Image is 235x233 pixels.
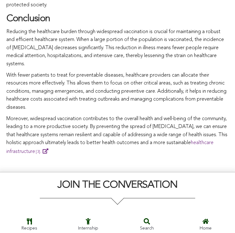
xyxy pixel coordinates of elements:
[3,224,56,232] div: Recipes
[6,29,224,67] span: Reducing the healthcare burden through widespread vaccination is crucial for maintaining a robust...
[203,187,235,217] iframe: Chat Widget
[176,215,235,233] a: Home
[59,215,117,233] a: Internship
[121,224,173,232] div: Search
[6,72,229,112] p: With fewer patients to treat for preventable diseases, healthcare providers can allocate their re...
[117,215,176,233] a: Search
[6,115,229,156] p: Moreover, widespread vaccination contributes to the overall health and well-being of the communit...
[62,224,114,232] div: Internship
[6,13,229,25] h4: Conclusion
[6,140,214,154] a: healthcare infrastructure[3].
[36,150,40,157] sup: [3]
[179,224,232,232] div: Home
[6,179,229,198] h2: JOIN THE CONVERSATION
